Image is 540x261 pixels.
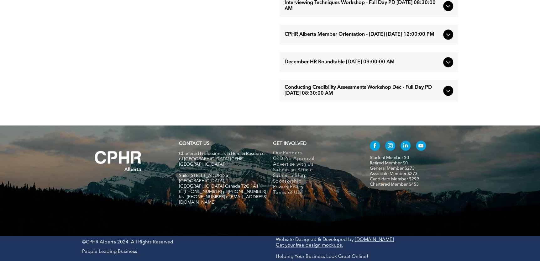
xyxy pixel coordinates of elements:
[179,195,267,205] span: fax. [PHONE_NUMBER] e:[EMAIL_ADDRESS][DOMAIN_NAME]
[385,141,395,152] a: instagram
[297,254,368,259] span: our Business Look Great Online!
[370,177,419,181] a: Candidate Member $299
[273,173,357,179] a: Submit a Blog
[179,173,229,178] span: Suite [STREET_ADDRESS]
[355,237,394,242] a: [DOMAIN_NAME]
[370,156,409,160] a: Student Member $0
[179,152,266,167] span: Chartered Professionals in Human Resources of [GEOGRAPHIC_DATA] (CPHR [GEOGRAPHIC_DATA])
[179,189,266,194] span: tf. [PHONE_NUMBER] p. [PHONE_NUMBER]
[273,151,357,156] a: Our Partners
[273,156,357,162] a: CPD Pre-Approval
[179,141,209,146] a: CONTACT US
[82,240,175,245] span: ©CPHR Alberta 2024. All Rights Reserved.
[276,243,295,248] a: Get your
[296,243,343,248] a: free design mockups.
[273,141,307,146] span: GET INVOLVED
[82,249,137,254] span: People Leading Business
[370,172,417,176] a: Associate Member $273
[285,85,441,97] span: Conducting Credibility Assessments Workshop Dec - Full Day PD [DATE] 08:30:00 AM
[276,237,354,242] a: Website Designed & Developed by
[370,166,415,171] a: General Member $273
[273,162,357,168] a: Advertise with Us
[82,138,154,184] img: A white background with a few lines on it
[285,59,441,65] span: December HR Roundtable [DATE] 09:00:00 AM
[370,161,408,165] a: Retired Member $0
[276,254,297,259] a: Helping Y
[273,184,357,190] a: Privacy Policy
[273,179,357,184] a: Sponsorship
[370,182,419,187] a: Chartered Member $453
[273,190,357,196] a: Terms of Use
[401,141,411,152] a: linkedin
[285,32,441,38] span: CPHR Alberta Member Orientation - [DATE] [DATE] 12:00:00 PM
[370,141,380,152] a: facebook
[416,141,426,152] a: youtube
[273,168,357,173] a: Submit an Article
[179,179,259,189] span: [GEOGRAPHIC_DATA], [GEOGRAPHIC_DATA] Canada T2G 1A1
